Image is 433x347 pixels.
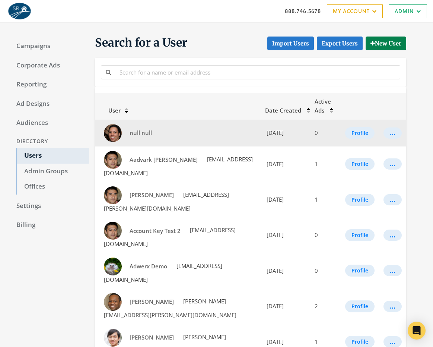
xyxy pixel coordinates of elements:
img: Adwerx [6,2,33,20]
a: Reporting [9,77,89,92]
a: Ad Designs [9,96,89,112]
img: Aaron Campbell profile [104,186,122,204]
div: ... [390,306,395,307]
td: 0 [310,253,341,288]
a: [PERSON_NAME] [125,188,179,202]
td: [DATE] [261,146,310,182]
a: Corporate Ads [9,58,89,73]
a: Offices [16,179,89,195]
td: 2 [310,288,341,324]
div: Directory [9,135,89,148]
img: Aadvark Tom profile [104,151,122,169]
span: Account Key Test 2 [130,227,181,234]
button: ... [383,194,402,205]
td: 1 [310,182,341,217]
td: [DATE] [261,253,310,288]
a: [PERSON_NAME] [125,331,179,344]
img: Brittany Cresswell profile [104,329,122,347]
button: Profile [345,158,375,170]
a: Adwerx Demo [125,259,172,273]
td: [DATE] [261,288,310,324]
a: Admin Groups [16,164,89,179]
button: ... [383,230,402,241]
a: Admin [389,4,427,18]
td: [DATE] [261,182,310,217]
a: Account Key Test 2 [125,224,185,238]
td: [DATE] [261,120,310,146]
button: Profile [345,127,375,139]
td: 0 [310,217,341,253]
a: My Account [327,4,383,18]
span: null null [130,129,152,136]
button: Profile [345,265,375,277]
span: Search for a User [95,35,187,50]
img: Account Key Test 2 profile [104,222,122,240]
span: [EMAIL_ADDRESS][DOMAIN_NAME] [104,262,222,283]
a: Users [16,148,89,164]
div: ... [390,199,395,200]
img: Arnold Reese profile [104,293,122,311]
span: Active Ads [315,98,331,114]
button: ... [383,158,402,170]
button: New User [366,37,406,50]
button: Profile [345,194,375,206]
td: [DATE] [261,217,310,253]
td: 0 [310,120,341,146]
button: ... [383,127,402,139]
button: Import Users [267,37,314,50]
img: null null profile [104,124,122,142]
a: Aadvark [PERSON_NAME] [125,153,203,167]
a: Billing [9,217,89,233]
div: ... [390,341,395,342]
a: Audiences [9,115,89,131]
button: ... [383,265,402,276]
a: null null [125,126,157,140]
a: Export Users [317,37,363,50]
span: Aadvark [PERSON_NAME] [130,156,198,163]
span: [EMAIL_ADDRESS][DOMAIN_NAME] [104,155,253,177]
img: Adwerx Demo profile [104,258,122,275]
input: Search for a name or email address [115,65,400,79]
button: Profile [345,229,375,241]
i: Search for a name or email address [106,69,111,75]
span: Adwerx Demo [130,262,167,270]
a: Campaigns [9,38,89,54]
div: Open Intercom Messenger [408,322,426,340]
span: User [99,107,121,114]
td: 1 [310,146,341,182]
a: 888.746.5678 [285,7,321,15]
span: Date Created [265,107,301,114]
div: ... [390,270,395,271]
a: [PERSON_NAME] [125,295,179,309]
span: [PERSON_NAME] [130,298,174,305]
span: [PERSON_NAME] [130,191,174,199]
a: Settings [9,198,89,214]
button: ... [383,301,402,312]
span: [PERSON_NAME] [130,334,174,341]
button: Profile [345,300,375,312]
